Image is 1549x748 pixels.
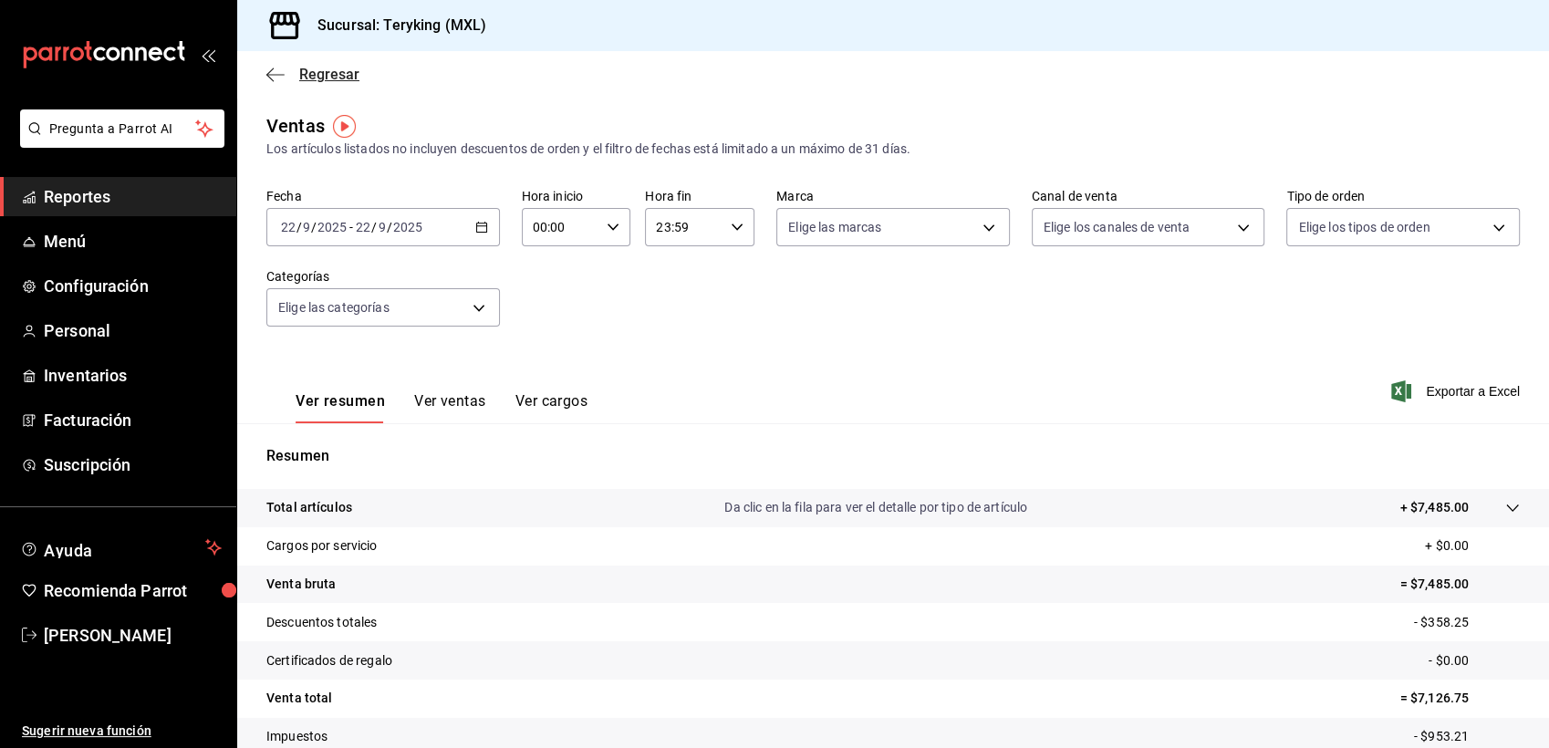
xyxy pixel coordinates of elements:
span: Suscripción [44,452,222,477]
span: Elige las marcas [788,218,881,236]
p: Impuestos [266,727,327,746]
span: Recomienda Parrot [44,578,222,603]
img: Tooltip marker [333,115,356,138]
p: = $7,126.75 [1400,689,1520,708]
span: Elige los tipos de orden [1298,218,1429,236]
label: Fecha [266,190,500,203]
span: - [349,220,353,234]
span: Reportes [44,184,222,209]
span: Sugerir nueva función [22,722,222,741]
p: - $953.21 [1414,727,1520,746]
span: Configuración [44,274,222,298]
span: / [296,220,302,234]
input: ---- [317,220,348,234]
button: Pregunta a Parrot AI [20,109,224,148]
p: Venta total [266,689,332,708]
p: Cargos por servicio [266,536,378,556]
p: Descuentos totales [266,613,377,632]
span: Regresar [299,66,359,83]
label: Hora inicio [522,190,631,203]
span: Inventarios [44,363,222,388]
p: - $0.00 [1429,651,1520,670]
input: -- [378,220,387,234]
input: ---- [392,220,423,234]
label: Hora fin [645,190,754,203]
p: Venta bruta [266,575,336,594]
button: Ver cargos [515,392,588,423]
input: -- [280,220,296,234]
p: Da clic en la fila para ver el detalle por tipo de artículo [724,498,1027,517]
label: Tipo de orden [1286,190,1520,203]
a: Pregunta a Parrot AI [13,132,224,151]
input: -- [302,220,311,234]
p: + $7,485.00 [1400,498,1469,517]
span: Menú [44,229,222,254]
p: - $358.25 [1414,613,1520,632]
label: Marca [776,190,1010,203]
span: Personal [44,318,222,343]
button: Regresar [266,66,359,83]
h3: Sucursal: Teryking (MXL) [303,15,486,36]
div: Ventas [266,112,325,140]
span: Facturación [44,408,222,432]
p: Total artículos [266,498,352,517]
label: Categorías [266,270,500,283]
button: open_drawer_menu [201,47,215,62]
p: Resumen [266,445,1520,467]
label: Canal de venta [1032,190,1265,203]
span: / [387,220,392,234]
div: Los artículos listados no incluyen descuentos de orden y el filtro de fechas está limitado a un m... [266,140,1520,159]
span: Ayuda [44,536,198,558]
button: Exportar a Excel [1395,380,1520,402]
span: Pregunta a Parrot AI [49,119,196,139]
span: / [371,220,377,234]
span: Elige los canales de venta [1044,218,1190,236]
input: -- [355,220,371,234]
button: Ver ventas [414,392,486,423]
p: Certificados de regalo [266,651,392,670]
p: + $0.00 [1425,536,1520,556]
button: Ver resumen [296,392,385,423]
span: Elige las categorías [278,298,390,317]
span: / [311,220,317,234]
div: navigation tabs [296,392,587,423]
span: [PERSON_NAME] [44,623,222,648]
p: = $7,485.00 [1400,575,1520,594]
